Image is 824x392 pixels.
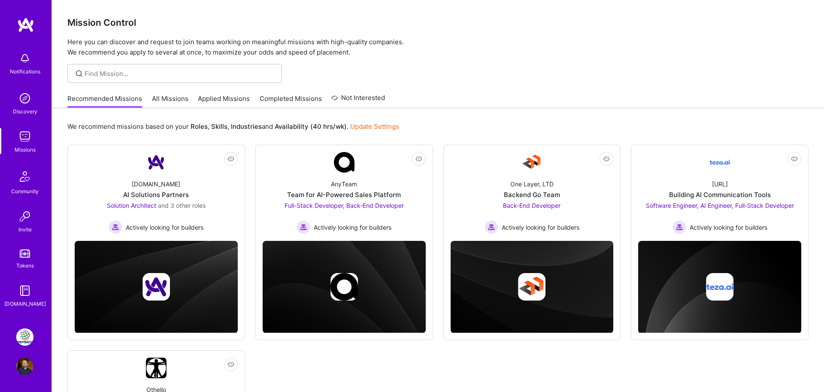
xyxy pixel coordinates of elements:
img: Company logo [518,273,545,301]
span: Software Engineer, AI Engineer, Full-Stack Developer [646,202,794,209]
div: Community [11,187,39,196]
img: cover [638,241,801,333]
div: [DOMAIN_NAME] [132,179,180,188]
p: We recommend missions based on your , , and . [67,122,399,131]
img: Actively looking for builders [485,220,498,234]
div: Notifications [10,67,40,76]
div: Tokens [16,261,34,270]
img: cover [263,241,426,333]
div: [DOMAIN_NAME] [4,299,46,308]
i: icon EyeClosed [603,155,610,162]
a: User Avatar [14,358,36,375]
img: Company Logo [334,152,354,173]
span: Solution Architect [107,202,156,209]
div: Missions [15,145,36,154]
img: PepsiCo: SodaStream Intl. 2024 AOP [16,328,33,346]
i: icon EyeClosed [415,155,422,162]
span: Full-Stack Developer, Back-End Developer [285,202,404,209]
div: AI Solutions Partners [123,190,189,199]
img: logo [17,17,34,33]
a: Company Logo[DOMAIN_NAME]AI Solutions PartnersSolution Architect and 3 other rolesActively lookin... [75,152,238,234]
a: All Missions [152,94,188,108]
b: Roles [191,122,208,131]
b: Skills [211,122,227,131]
span: and 3 other roles [158,202,206,209]
span: Back-End Developer [503,202,560,209]
a: Company LogoAnyTeamTeam for AI-Powered Sales PlatformFull-Stack Developer, Back-End Developer Act... [263,152,426,234]
img: Actively looking for builders [297,220,310,234]
i: icon EyeClosed [227,155,234,162]
img: teamwork [16,128,33,145]
img: cover [75,241,238,333]
img: Community [15,166,35,187]
input: Find Mission... [85,69,276,78]
a: Completed Missions [260,94,322,108]
img: Actively looking for builders [109,220,122,234]
b: Availability (40 hrs/wk) [275,122,347,131]
i: icon EyeClosed [791,155,798,162]
div: Team for AI-Powered Sales Platform [287,190,401,199]
img: Company logo [706,273,733,301]
div: [URL] [712,179,728,188]
a: PepsiCo: SodaStream Intl. 2024 AOP [14,328,36,346]
a: Update Settings [350,122,399,131]
p: Here you can discover and request to join teams working on meaningful missions with high-quality ... [67,37,809,58]
img: User Avatar [16,358,33,375]
a: Not Interested [331,93,385,108]
div: Invite [18,225,32,234]
a: Recommended Missions [67,94,142,108]
img: tokens [20,249,30,258]
a: Company LogoOne Layer, LTDBackend Go TeamBack-End Developer Actively looking for buildersActively... [451,152,614,234]
span: Actively looking for builders [502,223,579,232]
img: Actively looking for builders [673,220,686,234]
span: Actively looking for builders [126,223,203,232]
img: Company logo [330,273,358,301]
i: icon EyeClosed [227,361,234,368]
img: discovery [16,90,33,107]
h3: Mission Control [67,17,809,28]
div: AnyTeam [331,179,357,188]
div: Discovery [13,107,37,116]
a: Company Logo[URL]Building AI Communication ToolsSoftware Engineer, AI Engineer, Full-Stack Develo... [638,152,801,234]
a: Applied Missions [198,94,250,108]
img: Company Logo [521,152,542,173]
span: Actively looking for builders [314,223,391,232]
div: One Layer, LTD [510,179,554,188]
i: icon SearchGrey [74,69,84,79]
img: cover [451,241,614,333]
div: Backend Go Team [504,190,560,199]
img: Company Logo [146,152,167,173]
img: Invite [16,208,33,225]
img: Company logo [142,273,170,301]
img: Company Logo [146,358,167,378]
span: Actively looking for builders [690,223,767,232]
img: bell [16,50,33,67]
img: guide book [16,282,33,299]
img: Company Logo [709,152,730,173]
div: Building AI Communication Tools [669,190,771,199]
b: Industries [231,122,262,131]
